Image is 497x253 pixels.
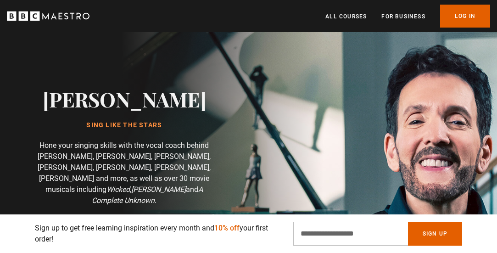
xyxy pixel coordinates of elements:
svg: BBC Maestro [7,9,89,23]
a: All Courses [325,12,367,21]
h2: [PERSON_NAME] [43,87,207,111]
h1: Sing Like the Stars [43,122,207,129]
a: For business [381,12,425,21]
p: Sign up to get free learning inspiration every month and your first order! [35,223,282,245]
nav: Primary [325,5,490,28]
i: Wicked [106,185,130,194]
span: 10% off [214,224,240,232]
a: Log In [440,5,490,28]
i: [PERSON_NAME] [131,185,186,194]
p: Hone your singing skills with the vocal coach behind [PERSON_NAME], [PERSON_NAME], [PERSON_NAME],... [33,140,216,206]
button: Sign Up [408,222,462,246]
